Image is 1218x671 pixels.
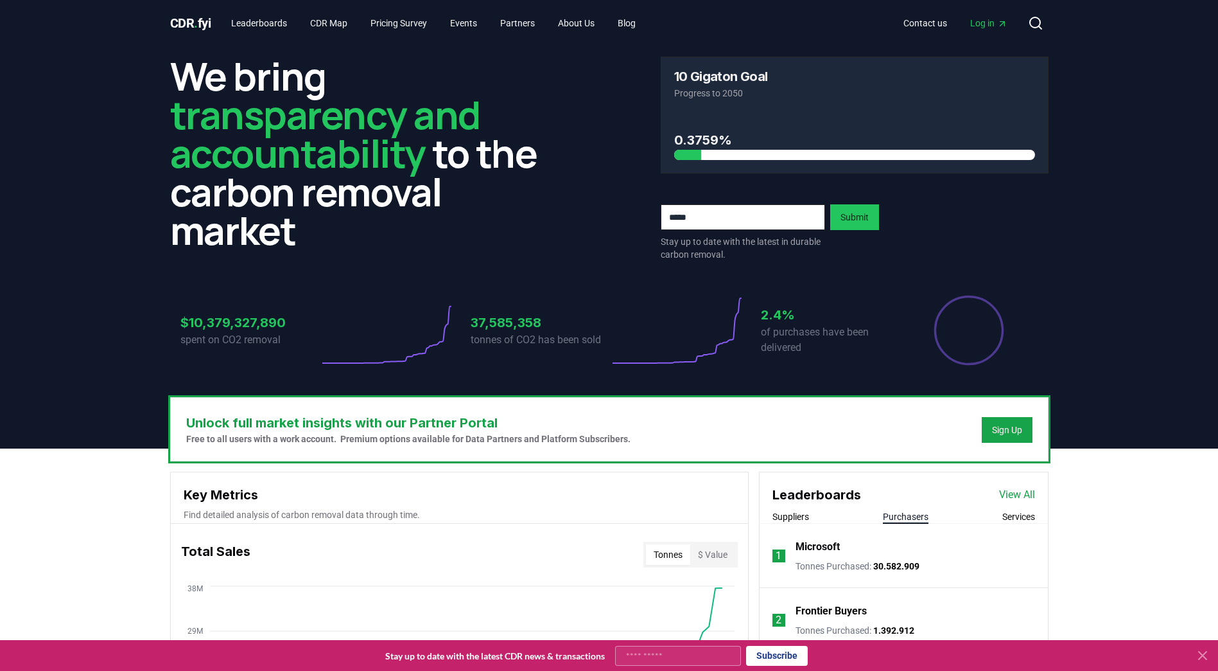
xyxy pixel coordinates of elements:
[982,417,1032,443] button: Sign Up
[674,87,1035,100] p: Progress to 2050
[772,485,861,505] h3: Leaderboards
[674,70,768,83] h3: 10 Gigaton Goal
[970,17,1007,30] span: Log in
[471,313,609,332] h3: 37,585,358
[661,235,825,261] p: Stay up to date with the latest in durable carbon removal.
[776,548,781,564] p: 1
[471,332,609,348] p: tonnes of CO2 has been sold
[187,584,203,593] tspan: 38M
[772,510,809,523] button: Suppliers
[180,332,319,348] p: spent on CO2 removal
[187,627,203,636] tspan: 29M
[873,625,914,636] span: 1.392.912
[440,12,487,35] a: Events
[360,12,437,35] a: Pricing Survey
[992,424,1022,436] a: Sign Up
[960,12,1018,35] a: Log in
[761,305,900,325] h3: 2.4%
[893,12,957,35] a: Contact us
[674,130,1035,150] h3: 0.3759%
[1002,510,1035,523] button: Services
[883,510,928,523] button: Purchasers
[646,544,690,565] button: Tonnes
[796,624,914,637] p: Tonnes Purchased :
[796,539,840,555] a: Microsoft
[796,560,919,573] p: Tonnes Purchased :
[170,14,211,32] a: CDR.fyi
[170,88,480,179] span: transparency and accountability
[170,15,211,31] span: CDR fyi
[186,433,631,445] p: Free to all users with a work account. Premium options available for Data Partners and Platform S...
[180,313,319,332] h3: $10,379,327,890
[170,57,558,249] h2: We bring to the carbon removal market
[999,487,1035,503] a: View All
[796,604,867,619] a: Frontier Buyers
[776,613,781,628] p: 2
[607,12,646,35] a: Blog
[873,561,919,571] span: 30.582.909
[181,542,250,568] h3: Total Sales
[300,12,358,35] a: CDR Map
[830,204,879,230] button: Submit
[690,544,735,565] button: $ Value
[221,12,297,35] a: Leaderboards
[490,12,545,35] a: Partners
[184,485,735,505] h3: Key Metrics
[933,294,1005,366] div: Percentage of sales delivered
[194,15,198,31] span: .
[221,12,646,35] nav: Main
[186,413,631,433] h3: Unlock full market insights with our Partner Portal
[761,325,900,355] p: of purchases have been delivered
[184,508,735,521] p: Find detailed analysis of carbon removal data through time.
[893,12,1018,35] nav: Main
[548,12,605,35] a: About Us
